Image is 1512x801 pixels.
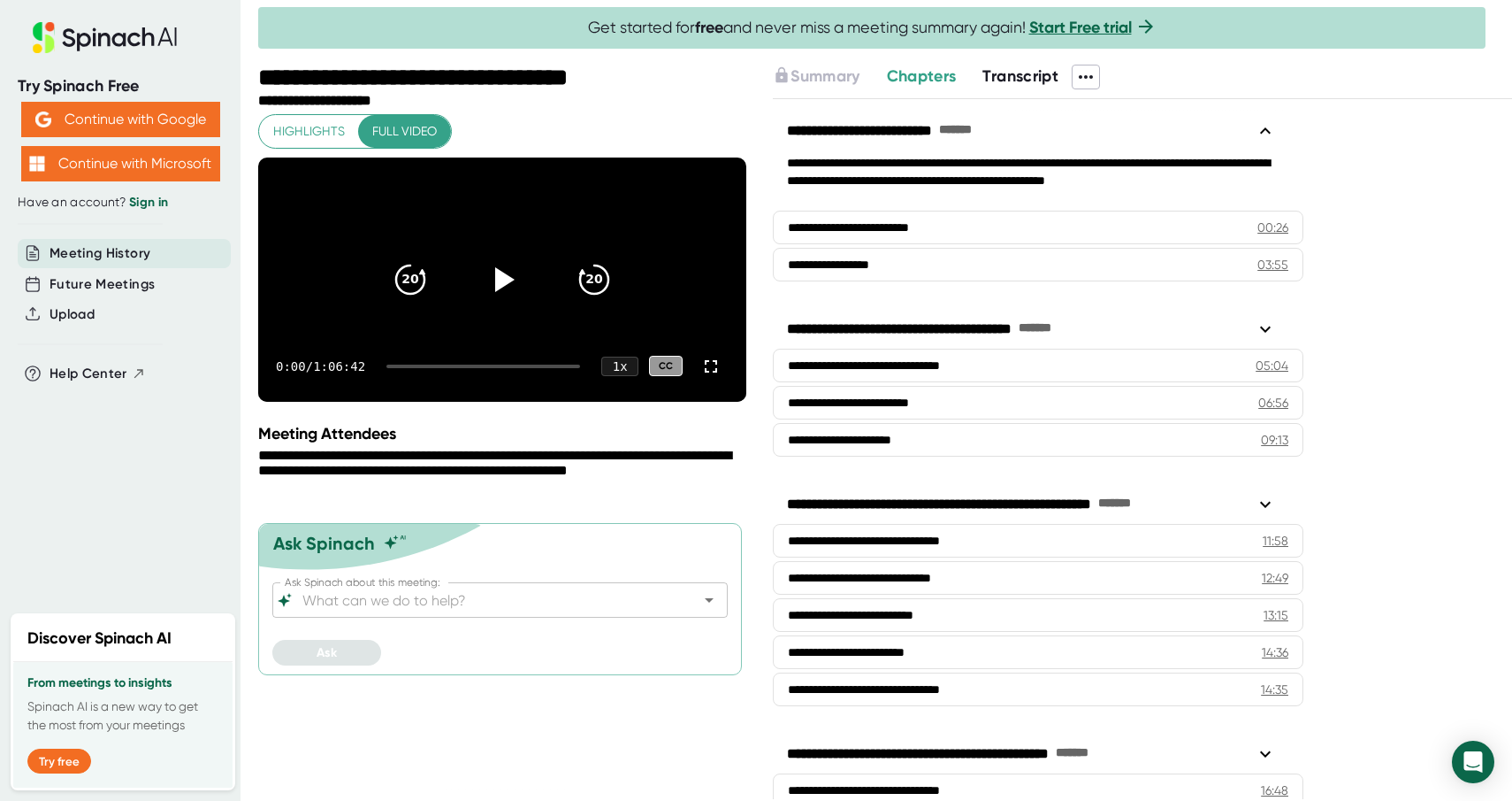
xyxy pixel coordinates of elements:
[258,424,751,443] div: Meeting Attendees
[50,274,155,295] button: Future Meetings
[1263,532,1288,550] div: 11:58
[273,120,345,142] span: Highlights
[1262,569,1288,587] div: 12:49
[273,533,375,554] div: Ask Spinach
[27,676,218,690] h3: From meetings to insights
[276,359,365,374] div: 0:00 / 1:06:42
[1261,681,1288,698] div: 14:35
[1029,18,1132,37] a: Start Free trial
[1258,394,1288,412] div: 06:56
[1256,357,1288,374] div: 05:04
[317,645,337,660] span: Ask
[1261,431,1288,449] div: 09:13
[588,18,1157,38] span: Get started for and never miss a meeting summary again!
[358,115,451,148] button: Full video
[272,640,381,666] button: Ask
[50,364,127,384] span: Help Center
[790,66,859,86] span: Summary
[1257,219,1288,236] div: 00:26
[1257,256,1288,273] div: 03:55
[27,697,218,735] p: Spinach AI is a new way to get the most from your meetings
[982,66,1058,86] span: Transcript
[1264,606,1288,624] div: 13:15
[259,115,359,148] button: Highlights
[601,357,638,376] div: 1 x
[372,120,437,142] span: Full video
[773,65,859,89] button: Summary
[887,66,957,86] span: Chapters
[50,304,95,325] button: Upload
[1262,643,1288,661] div: 14:36
[35,112,51,127] img: Aehbyd4JwY73AAAAAElFTkSuQmCC
[18,195,223,211] div: Have an account?
[697,588,722,612] button: Open
[649,356,683,376] div: CC
[129,195,168,210] a: Sign in
[21,102,220,137] button: Continue with Google
[982,65,1058,89] button: Transcript
[299,588,670,612] input: What can we do to help?
[27,627,172,651] h2: Discover Spinach AI
[27,749,91,774] button: Try free
[887,65,957,89] button: Chapters
[1261,782,1288,799] div: 16:48
[1452,741,1494,783] div: Open Intercom Messenger
[695,18,723,37] b: free
[50,364,146,384] button: Help Center
[50,243,150,264] button: Meeting History
[18,76,223,96] div: Try Spinach Free
[773,65,886,89] div: Upgrade to access
[21,146,220,181] button: Continue with Microsoft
